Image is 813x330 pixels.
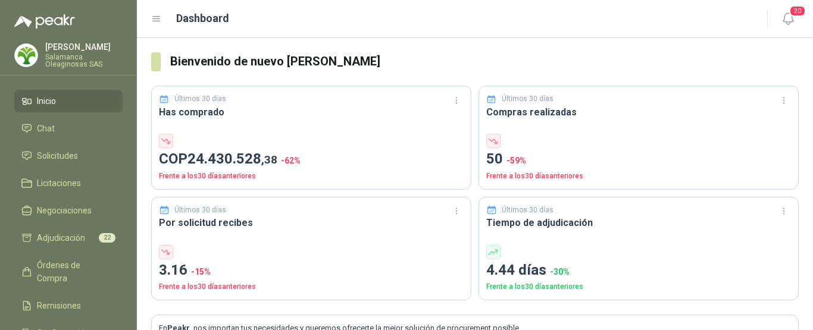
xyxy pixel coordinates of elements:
[486,259,791,282] p: 4.44 días
[14,117,123,140] a: Chat
[159,105,464,120] h3: Has comprado
[14,172,123,194] a: Licitaciones
[176,10,229,27] h1: Dashboard
[14,254,123,290] a: Órdenes de Compra
[506,156,526,165] span: -59 %
[261,153,277,166] span: ,38
[15,44,37,67] img: Company Logo
[37,231,85,244] span: Adjudicación
[789,5,806,17] span: 20
[37,122,55,135] span: Chat
[486,105,791,120] h3: Compras realizadas
[37,177,81,190] span: Licitaciones
[37,149,78,162] span: Solicitudes
[37,259,111,285] span: Órdenes de Compra
[37,95,56,108] span: Inicio
[174,93,226,105] p: Últimos 30 días
[45,43,123,51] p: [PERSON_NAME]
[486,148,791,171] p: 50
[37,204,92,217] span: Negociaciones
[170,52,799,71] h3: Bienvenido de nuevo [PERSON_NAME]
[99,233,115,243] span: 22
[777,8,799,30] button: 20
[502,205,554,216] p: Últimos 30 días
[159,281,464,293] p: Frente a los 30 días anteriores
[14,227,123,249] a: Adjudicación22
[174,205,226,216] p: Últimos 30 días
[486,281,791,293] p: Frente a los 30 días anteriores
[14,199,123,222] a: Negociaciones
[14,144,123,167] a: Solicitudes
[502,93,554,105] p: Últimos 30 días
[281,156,301,165] span: -62 %
[159,148,464,171] p: COP
[187,150,277,167] span: 24.430.528
[14,14,75,29] img: Logo peakr
[191,267,211,276] span: -15 %
[159,259,464,282] p: 3.16
[37,299,81,312] span: Remisiones
[14,90,123,112] a: Inicio
[45,54,123,68] p: Salamanca Oleaginosas SAS
[14,294,123,317] a: Remisiones
[159,171,464,182] p: Frente a los 30 días anteriores
[159,215,464,230] h3: Por solicitud recibes
[550,267,570,276] span: -30 %
[486,215,791,230] h3: Tiempo de adjudicación
[486,171,791,182] p: Frente a los 30 días anteriores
